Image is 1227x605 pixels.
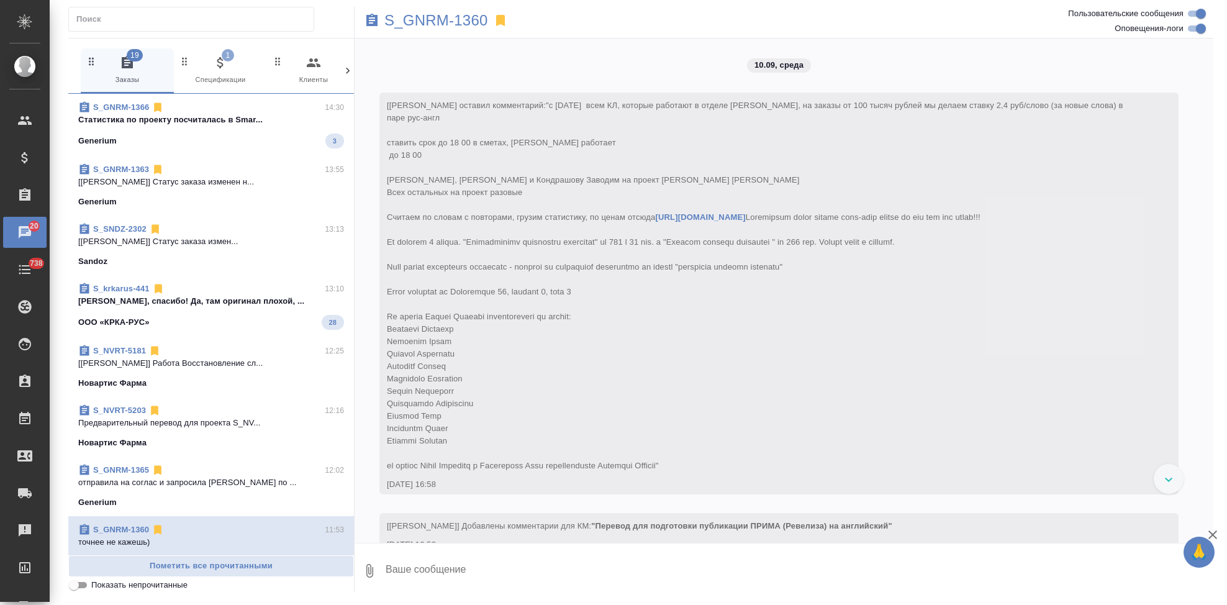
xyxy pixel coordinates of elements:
[272,55,284,67] svg: Зажми и перетащи, чтобы поменять порядок вкладок
[78,295,344,307] p: [PERSON_NAME], спасибо! Да, там оригинал плохой, ...
[78,316,150,329] p: ООО «КРКА-РУС»
[325,524,344,536] p: 11:53
[86,55,97,67] svg: Зажми и перетащи, чтобы поменять порядок вкладок
[93,284,150,293] a: S_krkarus-441
[78,176,344,188] p: [[PERSON_NAME]] Статус заказа изменен н...
[384,14,488,27] a: S_GNRM-1360
[68,457,354,516] div: S_GNRM-136512:02отправила на соглас и запросила [PERSON_NAME] по ...Generium
[1184,537,1215,568] button: 🙏
[78,377,147,389] p: Новартис Фарма
[78,357,344,370] p: [[PERSON_NAME]] Работа Восстановление сл...
[93,165,149,174] a: S_GNRM-1363
[754,59,804,71] p: 10.09, среда
[93,465,149,475] a: S_GNRM-1365
[1189,539,1210,565] span: 🙏
[93,525,149,534] a: S_GNRM-1360
[3,254,47,285] a: 738
[127,49,143,61] span: 19
[78,235,344,248] p: [[PERSON_NAME]] Статус заказа измен...
[325,163,344,176] p: 13:55
[152,524,164,536] svg: Отписаться
[3,217,47,248] a: 20
[325,345,344,357] p: 12:25
[325,404,344,417] p: 12:16
[152,101,164,114] svg: Отписаться
[75,559,347,573] span: Пометить все прочитанными
[387,101,1125,470] span: "с [DATE] всем КЛ, которые работают в отделе [PERSON_NAME], на заказы от 100 тысяч рублей мы дела...
[93,406,146,415] a: S_NVRT-5203
[179,55,191,67] svg: Зажми и перетащи, чтобы поменять порядок вкладок
[387,521,892,530] span: [[PERSON_NAME]] Добавлены комментарии для КМ:
[1068,7,1184,20] span: Пользовательские сообщения
[78,496,117,509] p: Generium
[152,163,164,176] svg: Отписаться
[78,196,117,208] p: Generium
[78,536,344,548] p: точнее не кажешь)
[91,579,188,591] span: Показать непрочитанные
[68,397,354,457] div: S_NVRT-520312:16Предварительный перевод для проекта S_NV...Новартис Фарма
[93,224,147,234] a: S_SNDZ-2302
[1115,22,1184,35] span: Оповещения-логи
[68,516,354,576] div: S_GNRM-136011:53точнее не кажешь)Generium
[78,255,107,268] p: Sandoz
[68,337,354,397] div: S_NVRT-518112:25[[PERSON_NAME]] Работа Восстановление сл...Новартис Фарма
[325,283,344,295] p: 13:10
[272,55,355,86] span: Клиенты
[325,223,344,235] p: 13:13
[68,555,354,577] button: Пометить все прочитанными
[76,11,314,28] input: Поиск
[222,49,234,61] span: 1
[68,156,354,216] div: S_GNRM-136313:55[[PERSON_NAME]] Статус заказа изменен н...Generium
[78,114,344,126] p: Cтатистика по проекту посчиталась в Smar...
[149,223,161,235] svg: Отписаться
[78,135,117,147] p: Generium
[655,212,745,222] a: [URL][DOMAIN_NAME]
[325,135,344,147] span: 3
[68,94,354,156] div: S_GNRM-136614:30Cтатистика по проекту посчиталась в Smar...Generium3
[387,539,1135,551] div: [DATE] 16:58
[93,346,146,355] a: S_NVRT-5181
[78,476,344,489] p: отправила на соглас и запросила [PERSON_NAME] по ...
[152,464,164,476] svg: Отписаться
[325,101,344,114] p: 14:30
[22,220,46,232] span: 20
[93,102,149,112] a: S_GNRM-1366
[148,345,161,357] svg: Отписаться
[387,101,1125,470] span: [[PERSON_NAME] оставил комментарий:
[325,464,344,476] p: 12:02
[68,216,354,275] div: S_SNDZ-230213:13[[PERSON_NAME]] Статус заказа измен...Sandoz
[148,404,161,417] svg: Отписаться
[179,55,262,86] span: Спецификации
[78,417,344,429] p: Предварительный перевод для проекта S_NV...
[22,257,50,270] span: 738
[86,55,169,86] span: Заказы
[68,275,354,337] div: S_krkarus-44113:10[PERSON_NAME], спасибо! Да, там оригинал плохой, ...ООО «КРКА-РУС»28
[78,437,147,449] p: Новартис Фарма
[387,478,1135,491] div: [DATE] 16:58
[591,521,892,530] span: "Перевод для подготовки публикации ПРИМА (Ревелиза) на английский"
[322,316,344,329] span: 28
[152,283,165,295] svg: Отписаться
